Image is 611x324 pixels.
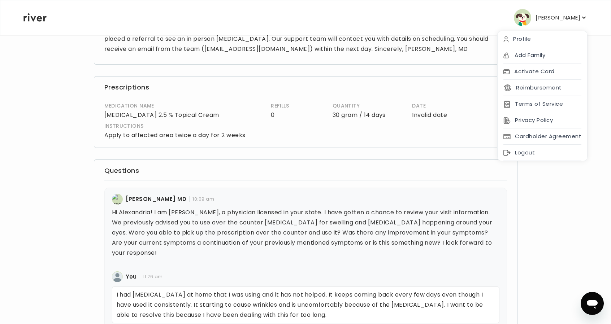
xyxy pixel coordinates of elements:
[498,128,587,145] div: Cardholder Agreement
[140,274,163,280] span: 11:26 am
[112,286,499,323] p: I had [MEDICAL_DATA] at home that I was using and it has not helped. It keeps coming back every f...
[581,292,604,315] iframe: Button to launch messaging window
[112,271,123,282] img: user avatar
[333,101,405,110] h4: QUANTITY
[104,110,264,120] p: [MEDICAL_DATA] 2.5 % Topical Cream
[126,272,137,282] h4: You
[498,96,587,112] div: Terms of Service
[498,64,587,80] div: Activate Card
[104,130,467,140] p: Apply to affected area twice a day for 2 weeks
[112,207,499,258] p: Hi Alexandria! I am [PERSON_NAME], a physician licensed in your state. I have gotten a chance to ...
[112,194,123,205] img: user avatar
[104,166,507,176] h3: Questions
[412,101,467,110] h4: DATE
[412,110,467,120] p: Invalid date
[104,101,264,110] h4: MEDICATION NAME
[498,47,587,64] div: Add Family
[498,112,587,128] div: Privacy Policy
[271,110,325,120] p: 0
[514,9,588,26] button: user avatar[PERSON_NAME]
[498,31,587,47] div: Profile
[514,9,531,26] img: user avatar
[104,122,467,130] h4: INSTRUCTIONS
[536,13,580,23] p: [PERSON_NAME]
[189,196,214,202] span: 10:09 am
[503,83,562,93] button: Reimbursement
[333,110,405,120] p: 30 gram / 14 days
[104,82,507,92] h3: Prescriptions
[126,194,187,204] h4: [PERSON_NAME] MD
[271,101,325,110] h4: REFILLS
[498,145,587,161] div: Logout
